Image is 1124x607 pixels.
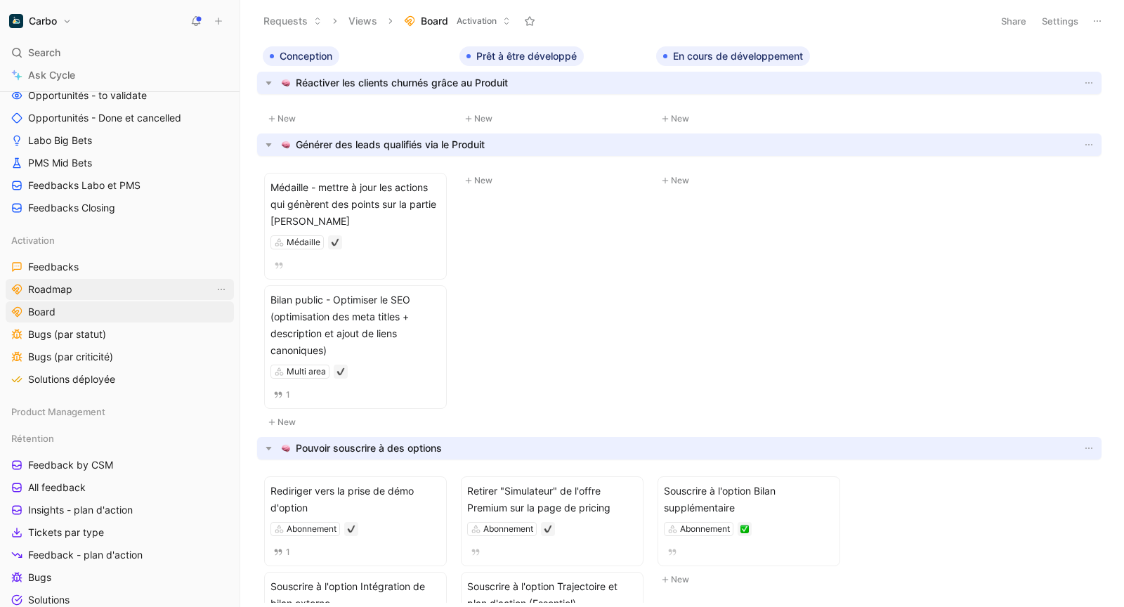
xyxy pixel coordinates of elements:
[6,107,234,129] a: Opportunités - Done et cancelled
[6,346,234,367] a: Bugs (par criticité)
[483,522,533,536] div: Abonnement
[656,110,842,127] button: New
[280,49,332,63] span: Conception
[6,230,234,390] div: ActivationFeedbacksRoadmapView actionsBoardBugs (par statut)Bugs (par criticité)Solutions déployée
[28,111,181,125] span: Opportunités - Done et cancelled
[28,481,86,495] span: All feedback
[28,133,92,148] span: Labo Big Bets
[28,350,113,364] span: Bugs (par criticité)
[214,282,228,296] button: View actions
[270,179,440,230] span: Médaille - mettre à jour les actions qui génèrent des points sur la partie [PERSON_NAME]
[6,85,234,106] a: Opportunités - to validate
[6,152,234,174] a: PMS Mid Bets
[270,387,293,403] button: 1
[28,327,106,341] span: Bugs (par statut)
[6,230,234,251] div: Activation
[28,89,147,103] span: Opportunités - to validate
[257,46,454,66] div: Conception
[6,65,234,86] a: Ask Cycle
[334,365,348,379] div: ✔️
[664,483,834,516] span: Souscrire à l'option Bilan supplémentaire
[9,14,23,28] img: Carbo
[673,49,803,63] span: En cours de développement
[287,235,320,249] div: Médaille
[995,11,1033,31] button: Share
[11,233,55,247] span: Activation
[270,483,440,516] span: Rediriger vers la prise de démo d'option
[461,476,643,566] a: Retirer "Simulateur" de l'offre Premium sur la page de pricingAbonnement
[286,391,290,399] span: 1
[6,256,234,278] a: Feedbacks
[28,260,79,274] span: Feedbacks
[257,11,328,32] button: Requests
[282,141,290,149] img: 🧠
[263,414,448,431] button: New
[286,548,290,556] span: 1
[6,401,234,422] div: Product Management
[656,571,842,588] button: New
[336,367,345,376] img: ✔️
[6,522,234,543] a: Tickets par type
[257,72,1102,94] div: 🧠Réactiver les clients churnés grâce au Produit
[270,544,293,560] button: 1
[459,110,645,127] button: New
[347,525,355,533] img: ✔️
[263,110,448,127] button: New
[740,525,749,533] img: ✅
[6,428,234,449] div: Rétention
[264,285,447,409] a: Bilan public - Optimiser le SEO (optimisation des meta titles + description et ajout de liens can...
[6,197,234,218] a: Feedbacks Closing
[6,477,234,498] a: All feedback
[28,548,143,562] span: Feedback - plan d'action
[398,11,517,32] button: BoardActivation
[6,130,234,151] a: Labo Big Bets
[28,67,75,84] span: Ask Cycle
[282,79,290,87] img: 🧠
[257,133,1102,156] div: 🧠Générer des leads qualifiés via le Produit
[29,15,57,27] h1: Carbo
[342,11,384,32] button: Views
[28,305,55,319] span: Board
[651,46,870,66] div: En cours de développement
[344,522,358,536] div: ✔️
[6,544,234,566] a: Feedback - plan d'action
[28,458,113,472] span: Feedback by CSM
[6,42,234,63] div: Search
[6,301,234,322] a: Board
[541,522,555,536] div: ✔️
[6,279,234,300] a: RoadmapView actions
[454,46,651,66] div: Prêt à être développé
[680,522,730,536] div: Abonnement
[28,44,60,61] span: Search
[328,235,342,249] div: ✔️
[264,173,447,280] a: Médaille - mettre à jour les actions qui génèrent des points sur la partie [PERSON_NAME]Médaille
[6,11,75,31] button: CarboCarbo
[738,522,752,536] div: ✅
[421,14,448,28] span: Board
[28,156,92,170] span: PMS Mid Bets
[6,401,234,426] div: Product Management
[270,292,440,359] span: Bilan public - Optimiser le SEO (optimisation des meta titles + description et ajout de liens can...
[28,372,115,386] span: Solutions déployée
[656,172,842,189] button: New
[467,483,637,516] span: Retirer "Simulateur" de l'offre Premium sur la page de pricing
[257,437,1102,459] div: 🧠Pouvoir souscrire à des options
[28,503,133,517] span: Insights - plan d'action
[296,440,442,457] div: Pouvoir souscrire à des options
[544,525,552,533] img: ✔️
[11,431,54,445] span: Rétention
[6,455,234,476] a: Feedback by CSM
[459,172,645,189] button: New
[296,136,485,153] div: Générer des leads qualifiés via le Produit
[331,238,339,247] img: ✔️
[287,522,336,536] div: Abonnement
[457,14,497,28] span: Activation
[1035,11,1085,31] button: Settings
[6,567,234,588] a: Bugs
[296,74,508,91] div: Réactiver les clients churnés grâce au Produit
[6,369,234,390] a: Solutions déployée
[658,476,840,566] a: Souscrire à l'option Bilan supplémentaireAbonnement
[28,526,104,540] span: Tickets par type
[476,49,577,63] span: Prêt à être développé
[11,405,105,419] span: Product Management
